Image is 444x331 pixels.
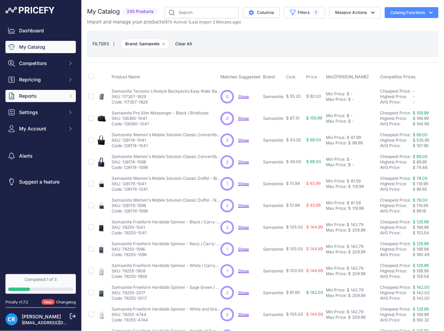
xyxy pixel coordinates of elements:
small: | [109,42,118,46]
a: [EMAIL_ADDRESS][DOMAIN_NAME] [22,320,93,325]
div: 142.79 [349,287,363,293]
a: Show [238,225,249,230]
div: $ [348,119,351,124]
div: - [349,157,353,162]
div: $ [347,244,349,249]
span: 1 [312,9,319,16]
span: $ 100.00 [286,268,303,273]
div: $ [347,309,349,315]
div: $ [347,222,349,227]
a: Cheapest Price: [380,219,411,224]
span: $ 199.99 [413,225,429,230]
div: Highest Price: [380,312,413,317]
button: Settings [5,106,76,119]
div: Min Price: [326,113,345,119]
a: [PERSON_NAME] [22,314,61,319]
div: Highest Price: [380,247,413,252]
a: Cheapest Price: [380,306,411,312]
span: $ 144.89 [306,268,323,273]
div: Min Price: [326,135,345,140]
button: Repricing [5,74,76,86]
p: Samsonite [263,247,283,252]
a: My Catalog [5,41,76,53]
span: Brand: Samsonite [121,39,169,49]
p: Samsonite [263,94,283,99]
span: $ 43.20 [286,137,301,142]
span: $ 51.84 [286,181,300,186]
div: Max Price: [326,140,347,146]
span: Competitors [19,60,64,67]
span: $ 87.31 [286,115,299,121]
span: $ 82.00 [306,94,321,99]
a: Cheapest Price: [380,263,411,268]
span: 2 [226,224,229,231]
span: Cost [286,74,296,80]
span: New [42,299,55,305]
div: AVG Price: [380,99,413,105]
div: AVG Price: [380,121,413,127]
p: Samsonite Tectonic Lifestyle Backpacks Easy Rider Backpack - Steel Grey / Backpack [112,89,220,94]
div: $ [348,227,351,233]
a: Completed 1 of 3 [5,274,76,294]
div: 209.99 [351,293,365,298]
div: 142.79 [349,244,363,249]
p: Samsonite [263,159,283,165]
p: SKU: 128174-1041 [112,138,220,143]
div: $ [347,113,349,119]
a: $ 129.99 [413,219,429,224]
div: Min Price: [326,200,345,206]
span: Settings [19,109,64,116]
div: $ [348,315,351,320]
div: $ [348,184,351,189]
span: 2 [226,312,229,318]
p: Samsonite Women's Mobile Solution Classic Convertible Carryall - Navy Blue / Backpack [112,154,220,159]
div: $ [348,293,351,298]
div: $ [347,91,349,97]
div: $ [348,162,351,168]
a: $ 69.00 [413,154,428,159]
div: $ [348,271,351,277]
span: $ 144.89 [306,312,323,317]
p: SKU: 126360-1041 [112,116,209,121]
div: Highest Price: [380,94,413,99]
div: Highest Price: [380,181,413,187]
a: $ 129.99 [413,263,429,268]
div: $ [348,206,351,211]
a: Cheapest Price: [380,241,411,246]
div: $ [347,157,349,162]
span: $ 199.99 [413,247,429,252]
div: AVG Price: [380,187,413,192]
div: AVG Price: [380,252,413,257]
span: $ 142.00 [413,290,430,295]
p: Samsonite [263,181,283,187]
p: Code: 117357-1829 [112,99,220,105]
a: Suggest a feature [5,176,76,188]
a: Cheapest Price: [380,198,411,203]
div: Highest Price: [380,290,413,296]
span: $ 119.99 [413,203,428,208]
p: Code: 78255-1908 [112,274,220,279]
p: Code: 128176-1598 [112,208,220,214]
a: $ 142.00 [413,285,430,290]
span: Show [238,247,249,252]
span: $ 83.99 [306,203,320,208]
a: Show [238,312,249,317]
a: Cheapest Price: [380,132,411,137]
span: $ 89.95 [413,159,427,164]
p: Code: 126360-1041 [112,121,209,127]
a: Show [238,116,249,121]
a: Show [238,181,249,186]
p: Samsonite [263,290,283,296]
span: $ 48.00 [286,159,301,164]
button: Catalog Functions [385,7,439,18]
input: Search [165,7,239,18]
span: ( ) [164,19,187,25]
div: $ [348,140,351,146]
a: $ 159.99 [413,110,429,115]
div: Pricefy v1.7.2 [5,299,28,305]
div: Min Price: [326,309,345,315]
div: Max Price: [326,249,347,255]
div: $ [347,266,349,271]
